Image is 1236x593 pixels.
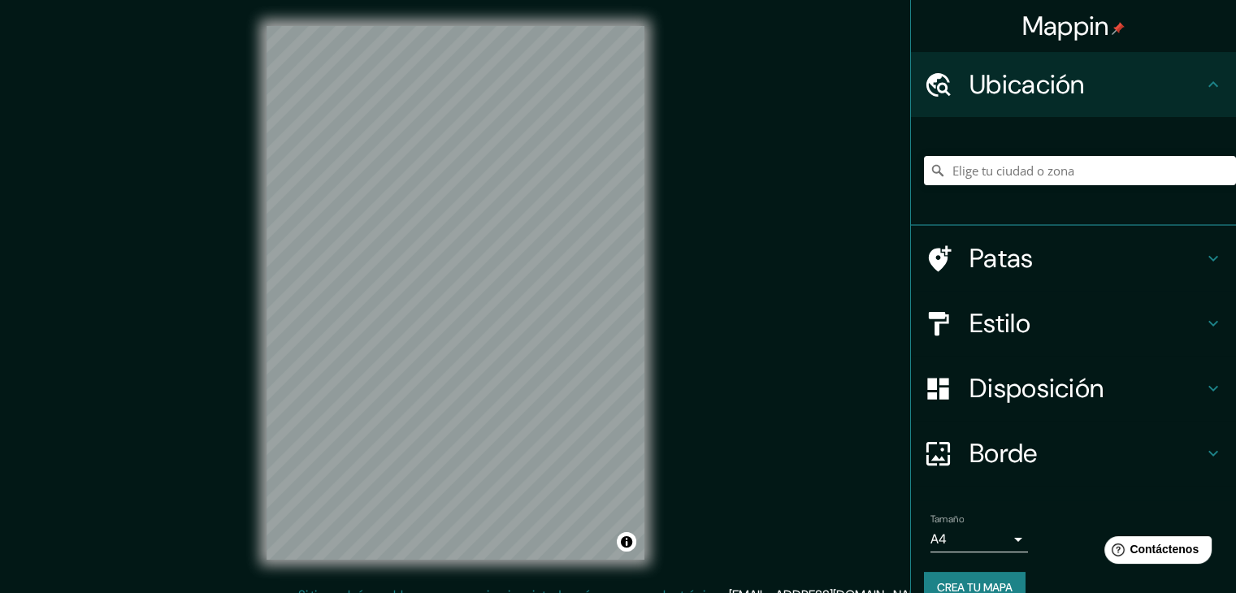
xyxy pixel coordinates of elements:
div: Patas [911,226,1236,291]
input: Elige tu ciudad o zona [924,156,1236,185]
font: Borde [969,436,1038,470]
div: Estilo [911,291,1236,356]
img: pin-icon.png [1112,22,1125,35]
div: Borde [911,421,1236,486]
div: Disposición [911,356,1236,421]
font: Tamaño [930,513,964,526]
button: Activar o desactivar atribución [617,532,636,552]
canvas: Mapa [267,26,644,560]
font: A4 [930,530,947,548]
font: Patas [969,241,1034,275]
font: Disposición [969,371,1104,405]
font: Estilo [969,306,1030,340]
div: Ubicación [911,52,1236,117]
font: Mappin [1022,9,1109,43]
iframe: Lanzador de widgets de ayuda [1091,530,1218,575]
div: A4 [930,526,1028,552]
font: Ubicación [969,67,1085,102]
